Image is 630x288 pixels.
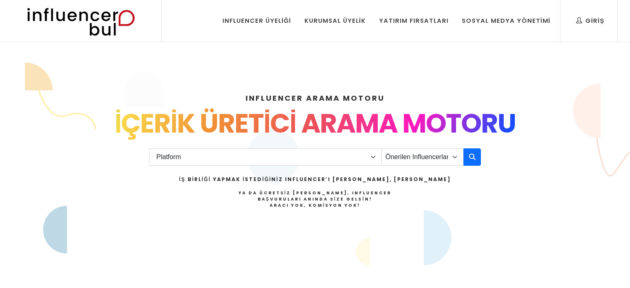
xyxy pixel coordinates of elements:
h2: İş Birliği Yapmak İstediğiniz Influencer’ı [PERSON_NAME], [PERSON_NAME] [179,176,451,183]
h4: INFLUENCER ARAMA MOTORU [47,92,584,104]
div: İÇERİK ÜRETİCİ ARAMA MOTORU [47,104,584,143]
div: Giriş [576,16,604,25]
strong: Aracı Yok, Komisyon Yok! [270,202,361,208]
div: Yatırım Fırsatları [379,16,449,25]
div: Kurumsal Üyelik [304,16,366,25]
div: Sosyal Medya Yönetimi [462,16,550,25]
h4: Ya da Ücretsiz [PERSON_NAME], Influencer Başvuruları Anında Size Gelsin! [179,190,451,208]
div: Influencer Üyeliği [222,16,291,25]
